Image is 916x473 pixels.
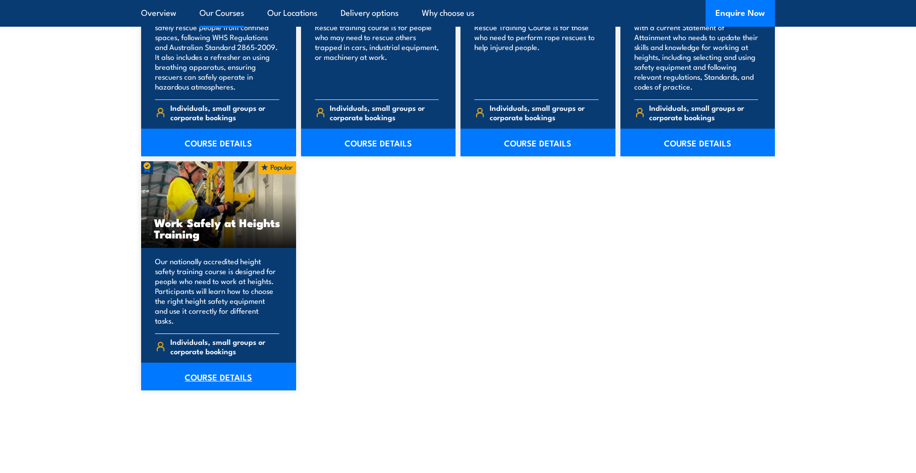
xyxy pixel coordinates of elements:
[155,256,279,326] p: Our nationally accredited height safety training course is designed for people who need to work a...
[634,12,759,92] p: This refresher course is for anyone with a current Statement of Attainment who needs to update th...
[154,217,283,239] h3: Work Safely at Heights Training
[649,103,758,122] span: Individuals, small groups or corporate bookings
[490,103,599,122] span: Individuals, small groups or corporate bookings
[155,12,279,92] p: This course teaches your team how to safely rescue people from confined spaces, following WHS Reg...
[301,129,456,156] a: COURSE DETAILS
[170,337,279,356] span: Individuals, small groups or corporate bookings
[141,363,296,390] a: COURSE DETAILS
[330,103,439,122] span: Individuals, small groups or corporate bookings
[460,129,615,156] a: COURSE DETAILS
[474,12,599,92] p: Our nationally accredited Vertical Rescue Training Course is for those who need to perform rope r...
[170,103,279,122] span: Individuals, small groups or corporate bookings
[315,12,439,92] p: Our nationally accredited Road Crash Rescue training course is for people who may need to rescue ...
[620,129,775,156] a: COURSE DETAILS
[141,129,296,156] a: COURSE DETAILS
